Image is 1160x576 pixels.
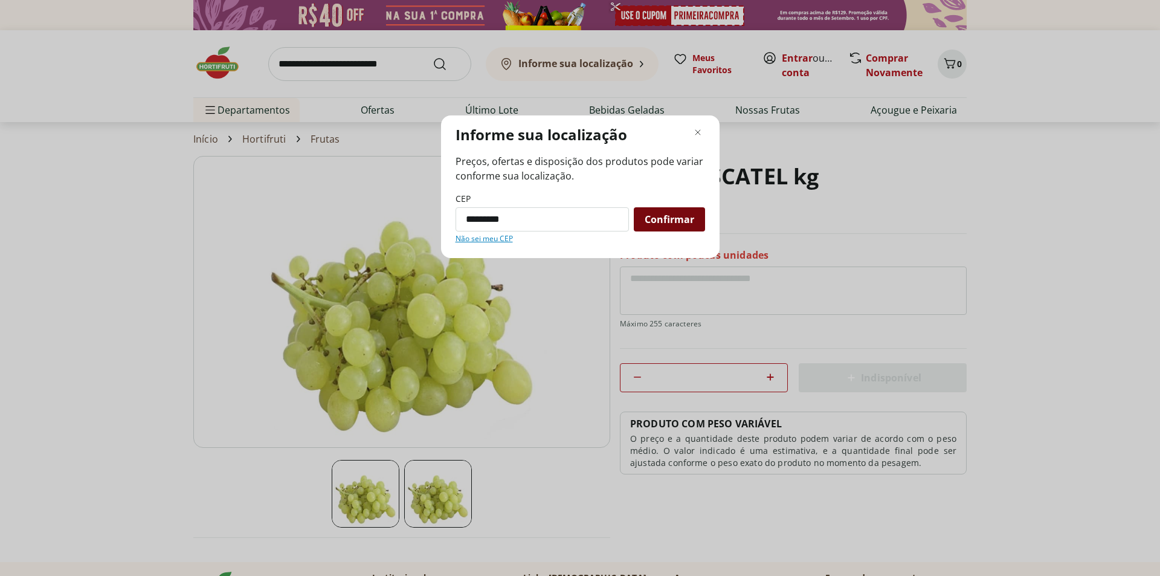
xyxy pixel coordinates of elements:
[441,115,720,258] div: Modal de regionalização
[634,207,705,231] button: Confirmar
[645,215,694,224] span: Confirmar
[456,193,471,205] label: CEP
[456,154,705,183] span: Preços, ofertas e disposição dos produtos pode variar conforme sua localização.
[456,125,627,144] p: Informe sua localização
[691,125,705,140] button: Fechar modal de regionalização
[456,234,513,244] a: Não sei meu CEP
